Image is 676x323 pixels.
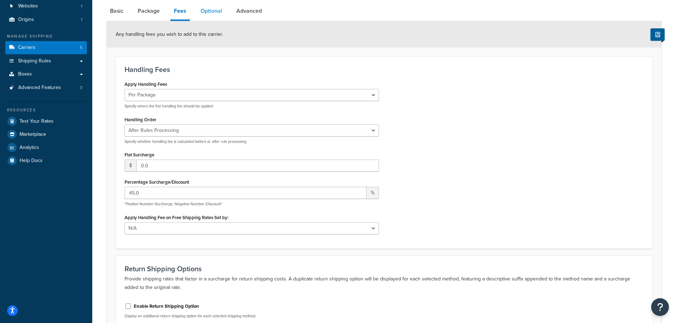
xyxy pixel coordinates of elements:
span: Marketplace [20,132,46,138]
span: 3 [80,85,82,91]
a: Carriers5 [5,41,87,54]
span: 1 [81,3,82,9]
li: Advanced Features [5,81,87,94]
span: Origins [18,17,34,23]
label: Apply Handling Fees [125,82,167,87]
a: Origins1 [5,13,87,26]
p: Specify where the flat handling fee should be applied [125,104,379,109]
span: Websites [18,3,38,9]
span: Carriers [18,45,35,51]
span: 5 [80,45,82,51]
p: Display an additional return shipping option for each selected shipping method. [125,313,379,319]
h3: Handling Fees [125,66,644,73]
div: Manage Shipping [5,33,87,39]
span: Shipping Rules [18,58,51,64]
a: Test Your Rates [5,115,87,128]
span: Any handling fees you wish to add to this carrier. [116,30,223,38]
span: Analytics [20,145,39,151]
div: Resources [5,107,87,113]
p: Provide shipping rates that factor in a surcharge for return shipping costs. A duplicate return s... [125,275,644,292]
li: Origins [5,13,87,26]
a: Help Docs [5,154,87,167]
p: Specify whether handling fee is calculated before or after rule processing [125,139,379,144]
li: Carriers [5,41,87,54]
a: Advanced [233,2,265,20]
span: Help Docs [20,158,43,164]
label: Flat Surcharge [125,152,154,157]
a: Analytics [5,141,87,154]
p: *Positive Number=Surcharge, Negative Number=Discount* [125,201,379,207]
a: Optional [197,2,226,20]
button: Show Help Docs [650,28,665,41]
span: Test Your Rates [20,118,54,124]
label: Enable Return Shipping Option [134,303,199,310]
a: Marketplace [5,128,87,141]
span: Boxes [18,71,32,77]
a: Boxes [5,68,87,81]
span: $ [125,160,136,172]
a: Shipping Rules [5,55,87,68]
a: Advanced Features3 [5,81,87,94]
label: Apply Handling Fee on Free Shipping Rates Set by: [125,215,229,220]
button: Open Resource Center [651,298,669,316]
a: Fees [170,2,190,21]
a: Basic [106,2,127,20]
span: Advanced Features [18,85,61,91]
span: 1 [81,17,82,23]
span: % [367,187,379,199]
label: Handling Order [125,117,156,122]
label: Percentage Surcharge/Discount [125,179,189,185]
a: Package [134,2,163,20]
h3: Return Shipping Options [125,265,644,273]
